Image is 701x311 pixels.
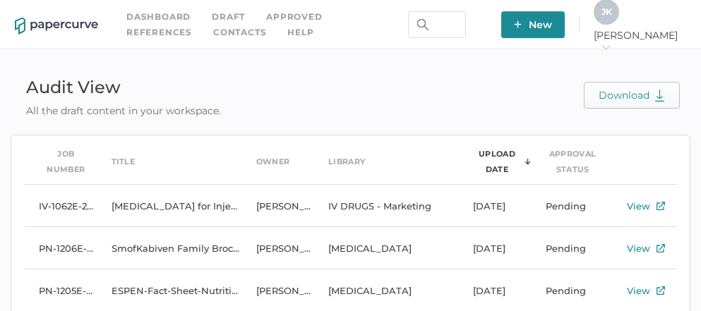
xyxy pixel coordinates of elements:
[112,154,136,169] div: Title
[126,9,191,25] a: Dashboard
[657,202,665,210] img: external-link-icon.7ec190a1.svg
[459,185,532,227] td: [DATE]
[25,185,97,227] td: IV-1062E-2025.06.04-2.0
[15,18,98,35] img: papercurve-logo-colour.7244d18c.svg
[11,72,236,103] div: Audit View
[532,185,604,227] td: Pending
[97,227,242,269] td: SmofKabiven Family Brochure
[657,286,665,295] img: external-link-icon.7ec190a1.svg
[514,20,522,28] img: plus-white.e19ec114.svg
[654,89,665,102] img: download-green.2f70a7b3.svg
[213,25,266,40] a: Contacts
[314,185,459,227] td: IV DRUGS - Marketing
[459,227,532,269] td: [DATE]
[11,103,236,118] div: All the draft content in your workspace.
[601,6,612,17] span: J K
[97,185,242,227] td: [MEDICAL_DATA] for Injection, USP - [DATE]
[25,227,97,269] td: PN-1206E-2025.09.26-1.0
[514,11,552,38] span: New
[627,197,650,214] div: View
[328,154,365,169] div: Library
[657,244,665,252] img: external-link-icon.7ec190a1.svg
[546,146,600,177] div: Approval Status
[256,154,290,169] div: Owner
[532,227,604,269] td: Pending
[314,227,459,269] td: [MEDICAL_DATA]
[501,11,565,38] button: New
[584,82,680,109] button: Download
[627,240,650,257] div: View
[126,25,192,40] a: References
[287,25,313,40] div: help
[39,146,93,177] div: Job Number
[242,185,315,227] td: [PERSON_NAME]
[601,42,611,52] i: arrow_right
[408,11,466,38] input: Search Workspace
[525,158,531,165] img: sorting-arrow-down.c3f0a1d0.svg
[266,9,322,25] a: Approved
[242,227,315,269] td: [PERSON_NAME]
[627,282,650,299] div: View
[212,9,245,25] a: Draft
[599,90,665,101] span: Download
[473,146,521,177] div: Upload Date
[594,29,686,54] span: [PERSON_NAME]
[417,19,429,30] img: search.bf03fe8b.svg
